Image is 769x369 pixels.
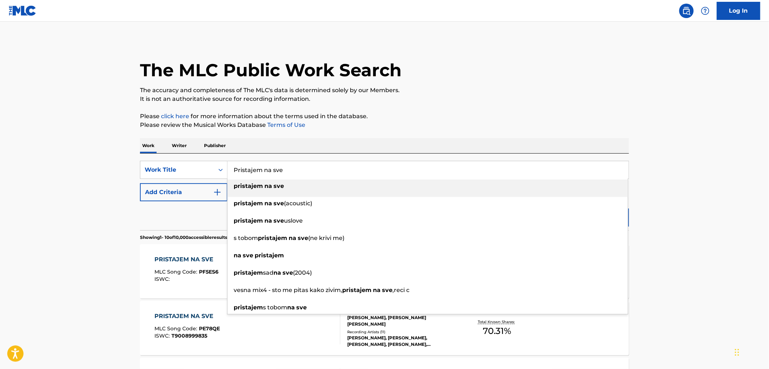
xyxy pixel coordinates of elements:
p: Writer [170,138,189,153]
h1: The MLC Public Work Search [140,59,402,81]
strong: sve [382,287,392,293]
strong: sve [298,235,308,241]
span: 70.31 % [483,325,511,338]
p: It is not an authoritative source for recording information. [140,95,629,103]
strong: sve [273,200,284,207]
strong: na [289,235,296,241]
div: [PERSON_NAME], [PERSON_NAME] [PERSON_NAME] [347,314,456,327]
a: Public Search [679,4,694,18]
strong: pristajem [234,217,263,224]
img: help [701,7,710,15]
span: MLC Song Code : [155,269,199,275]
span: (acoustic) [284,200,312,207]
img: search [682,7,691,15]
strong: pristajem [234,183,263,189]
p: Work [140,138,157,153]
strong: sve [273,183,284,189]
span: ISWC : [155,276,172,282]
strong: sve [243,252,253,259]
p: Please review the Musical Works Database [140,121,629,129]
div: Drag [735,342,739,363]
span: uslove [284,217,303,224]
form: Search Form [140,161,629,230]
span: (ne krivi me) [308,235,344,241]
div: [PERSON_NAME], [PERSON_NAME], [PERSON_NAME], [PERSON_NAME], [PERSON_NAME] [347,335,456,348]
strong: na [273,269,281,276]
div: Recording Artists ( 11 ) [347,329,456,335]
span: PE78QE [199,325,220,332]
a: Log In [717,2,760,20]
a: Terms of Use [266,121,305,128]
p: Please for more information about the terms used in the database. [140,112,629,121]
img: 9d2ae6d4665cec9f34b9.svg [213,188,222,197]
strong: na [264,200,272,207]
div: Help [698,4,713,18]
iframe: Chat Widget [733,334,769,369]
img: MLC Logo [9,5,37,16]
a: PRISTAJEM NA SVEMLC Song Code:PF5ES6ISWC:Writers (2)[PERSON_NAME], [PERSON_NAME]Recording Artists... [140,244,629,299]
span: ISWC : [155,332,172,339]
strong: pristajem [234,269,263,276]
p: Publisher [202,138,228,153]
strong: pristajem [342,287,371,293]
span: ,reci c [392,287,409,293]
strong: sve [296,304,307,311]
p: Total Known Shares: [478,319,517,325]
span: T9008999835 [172,332,208,339]
div: PRISTAJEM NA SVE [155,255,219,264]
span: vesna mix4 - sto me pitas kako zivim, [234,287,342,293]
strong: sve [273,217,284,224]
span: MLC Song Code : [155,325,199,332]
span: sad [263,269,273,276]
button: Add Criteria [140,183,228,201]
a: click here [161,113,189,120]
span: PF5ES6 [199,269,219,275]
strong: na [287,304,295,311]
strong: pristajem [234,200,263,207]
div: PRISTAJEM NA SVE [155,312,220,321]
span: s tobom [263,304,287,311]
strong: na [373,287,381,293]
p: Showing 1 - 10 of 10,000 accessible results (Total 182,900 ) [140,234,259,241]
div: Work Title [145,166,210,174]
strong: na [234,252,241,259]
strong: na [264,217,272,224]
span: (2004) [293,269,312,276]
strong: sve [282,269,293,276]
span: s tobom [234,235,258,241]
a: PRISTAJEM NA SVEMLC Song Code:PE78QEISWC:T9008999835Writers (3)[PERSON_NAME], [PERSON_NAME] [PERS... [140,301,629,355]
strong: pristajem [258,235,287,241]
strong: pristajem [234,304,263,311]
strong: na [264,183,272,189]
p: The accuracy and completeness of The MLC's data is determined solely by our Members. [140,86,629,95]
strong: pristajem [255,252,284,259]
